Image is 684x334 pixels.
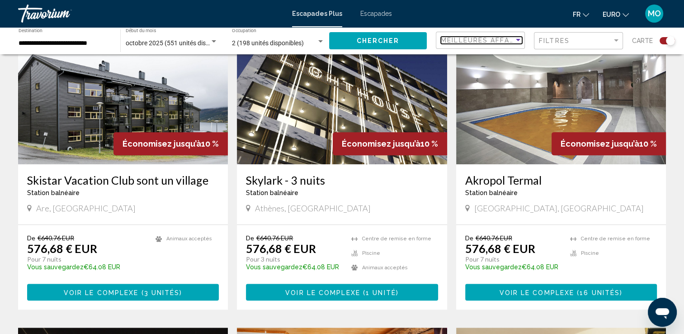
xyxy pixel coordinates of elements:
font: 576,68 € EUR [246,242,316,255]
font: 576,68 € EUR [27,242,97,255]
a: Akropol Termal [465,173,657,187]
div: 10 % [113,132,228,155]
button: Voir le complexe(1 unité) [246,284,438,301]
span: Centre de remise en forme [362,236,431,242]
button: Changer de devise [603,8,629,21]
img: RT42E01X.jpg [237,19,447,164]
img: D793O01X.jpg [456,19,666,164]
a: Travorium [18,5,283,23]
span: Are, [GEOGRAPHIC_DATA] [36,203,136,213]
span: Vous sauvegardez [465,263,522,271]
span: Centre de remise en forme [581,236,650,242]
span: Fr [573,11,580,18]
span: 2 (198 unités disponibles) [232,39,304,47]
span: Meilleures affaires [441,37,526,44]
span: Piscine [362,250,380,256]
p: Pour 7 nuits [27,255,146,263]
font: €64.08 EUR [246,263,339,271]
span: Station balnéaire [465,189,518,196]
span: De [465,234,473,242]
button: Chercher [329,32,427,49]
p: Pour 3 nuits [246,255,342,263]
a: Skylark - 3 nuits [246,173,438,187]
span: octobre 2025 (551 unités disponibles) [126,39,231,47]
span: €640.76 EUR [476,234,512,242]
span: ( ) [138,289,182,296]
span: 3 unités [144,289,180,296]
span: ( ) [360,289,399,296]
a: Escapades Plus [292,10,342,17]
span: Économisez jusqu’à [561,139,639,148]
a: Escapades [360,10,392,17]
span: De [27,234,35,242]
span: Économisez jusqu’à [123,139,201,148]
span: Animaux acceptés [166,236,212,242]
button: Changer la langue [573,8,589,21]
span: €640.76 EUR [256,234,293,242]
span: Voir le complexe [64,289,139,296]
span: De [246,234,254,242]
button: Voir le complexe(3 unités) [27,284,219,301]
span: Station balnéaire [27,189,80,196]
span: €640.76 EUR [38,234,74,242]
span: Vous sauvegardez [27,263,84,271]
button: Filtre [534,32,623,50]
button: Menu utilisateur [642,4,666,23]
a: Skistar Vacation Club sont un village [27,173,219,187]
span: Économisez jusqu’à [342,139,420,148]
img: DH81E01X.jpg [18,19,228,164]
div: 10 % [552,132,666,155]
div: 10 % [333,132,447,155]
span: 1 unité [366,289,396,296]
span: EURO [603,11,620,18]
span: Chercher [357,38,400,45]
span: Piscine [581,250,599,256]
span: Carte [632,34,653,47]
span: Station balnéaire [246,189,298,196]
span: [GEOGRAPHIC_DATA], [GEOGRAPHIC_DATA] [474,203,644,213]
button: Voir le complexe(16 unités) [465,284,657,301]
span: 16 unités [580,289,620,296]
span: ( ) [574,289,623,296]
iframe: Bouton de lancement de la fenêtre de messagerie [648,298,677,327]
span: MO [648,9,661,18]
span: Voir le complexe [499,289,574,296]
font: €64.08 EUR [27,263,120,271]
span: Filtres [539,37,570,44]
span: Vous sauvegardez [246,263,302,271]
span: Animaux acceptés [362,265,408,271]
p: Pour 7 nuits [465,255,561,263]
font: €64.08 EUR [465,263,558,271]
mat-select: Trier par [441,37,522,44]
span: Athènes, [GEOGRAPHIC_DATA] [255,203,371,213]
font: 576,68 € EUR [465,242,535,255]
span: Voir le complexe [285,289,360,296]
